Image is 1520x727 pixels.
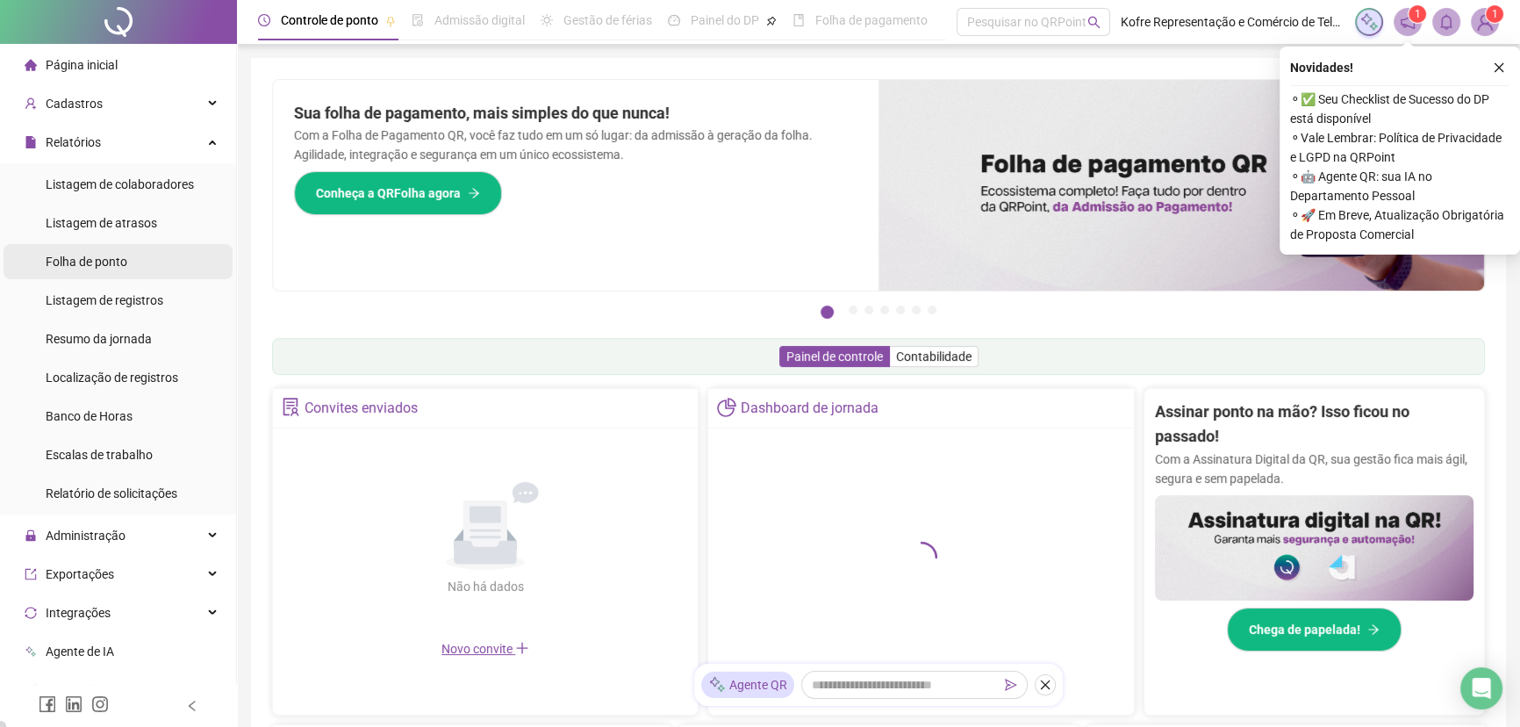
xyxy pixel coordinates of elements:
[412,14,424,26] span: file-done
[691,13,759,27] span: Painel do DP
[294,126,857,164] p: Com a Folha de Pagamento QR, você faz tudo em um só lugar: da admissão à geração da folha. Agilid...
[25,607,37,619] span: sync
[896,349,972,363] span: Contabilidade
[434,13,525,27] span: Admissão digital
[46,448,153,462] span: Escalas de trabalho
[1415,8,1421,20] span: 1
[708,676,726,695] img: sparkle-icon.fc2bf0ac1784a2077858766a79e2daf3.svg
[928,306,936,314] button: 7
[668,14,680,26] span: dashboard
[541,14,553,26] span: sun
[1155,450,1473,488] p: Com a Assinatura Digital da QR, sua gestão fica mais ágil, segura e sem papelada.
[282,398,300,416] span: solution
[701,672,794,698] div: Agente QR
[1460,667,1502,709] div: Open Intercom Messenger
[46,177,194,191] span: Listagem de colaboradores
[1155,495,1473,601] img: banner%2F02c71560-61a6-44d4-94b9-c8ab97240462.png
[786,349,883,363] span: Painel de controle
[441,642,529,656] span: Novo convite
[46,216,157,230] span: Listagem de atrasos
[46,409,133,423] span: Banco de Horas
[39,695,56,713] span: facebook
[25,136,37,148] span: file
[1493,61,1505,74] span: close
[515,641,529,655] span: plus
[316,184,461,203] span: Conheça a QRFolha agora
[878,80,1484,291] img: banner%2F8d14a306-6205-4263-8e5b-06e9a85ad873.png
[46,135,101,149] span: Relatórios
[46,486,177,500] span: Relatório de solicitações
[1290,58,1353,77] span: Novidades !
[821,306,834,319] button: 1
[46,529,125,543] span: Administração
[864,306,873,314] button: 3
[1359,12,1379,32] img: sparkle-icon.fc2bf0ac1784a2077858766a79e2daf3.svg
[46,293,163,307] span: Listagem de registros
[1290,167,1509,205] span: ⚬ 🤖 Agente QR: sua IA no Departamento Pessoal
[1039,679,1051,691] span: close
[912,306,921,314] button: 6
[741,393,878,423] div: Dashboard de jornada
[1409,5,1426,23] sup: 1
[186,700,198,712] span: left
[563,13,652,27] span: Gestão de férias
[294,101,857,126] h2: Sua folha de pagamento, mais simples do que nunca!
[25,97,37,110] span: user-add
[46,644,114,659] span: Agente de IA
[1121,12,1344,32] span: Kofre Representação e Comércio de Telecomunicações Ltda.
[1005,679,1017,691] span: send
[849,306,857,314] button: 2
[1486,5,1503,23] sup: Atualize o seu contato no menu Meus Dados
[46,332,152,346] span: Resumo da jornada
[1492,8,1498,20] span: 1
[25,59,37,71] span: home
[385,16,396,26] span: pushpin
[1290,205,1509,244] span: ⚬ 🚀 Em Breve, Atualização Obrigatória de Proposta Comercial
[717,398,735,416] span: pie-chart
[46,606,111,620] span: Integrações
[1290,90,1509,128] span: ⚬ ✅ Seu Checklist de Sucesso do DP está disponível
[25,684,37,696] span: api
[1290,128,1509,167] span: ⚬ Vale Lembrar: Política de Privacidade e LGPD na QRPoint
[405,577,566,596] div: Não há dados
[46,371,178,385] span: Localização de registros
[46,255,127,269] span: Folha de ponto
[1367,623,1380,636] span: arrow-right
[46,58,118,72] span: Página inicial
[294,171,502,215] button: Conheça a QRFolha agora
[1087,16,1101,29] span: search
[880,306,889,314] button: 4
[1227,608,1402,651] button: Chega de papelada!
[1400,14,1416,30] span: notification
[902,538,940,576] span: loading
[1249,620,1360,639] span: Chega de papelada!
[468,187,480,199] span: arrow-right
[46,683,117,697] span: Acesso à API
[1438,14,1454,30] span: bell
[281,13,378,27] span: Controle de ponto
[46,97,103,111] span: Cadastros
[65,695,82,713] span: linkedin
[896,306,905,314] button: 5
[305,393,418,423] div: Convites enviados
[815,13,928,27] span: Folha de pagamento
[792,14,805,26] span: book
[766,16,777,26] span: pushpin
[25,529,37,542] span: lock
[1155,399,1473,450] h2: Assinar ponto na mão? Isso ficou no passado!
[46,567,114,581] span: Exportações
[25,568,37,580] span: export
[91,695,109,713] span: instagram
[1472,9,1498,35] img: 1927
[258,14,270,26] span: clock-circle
